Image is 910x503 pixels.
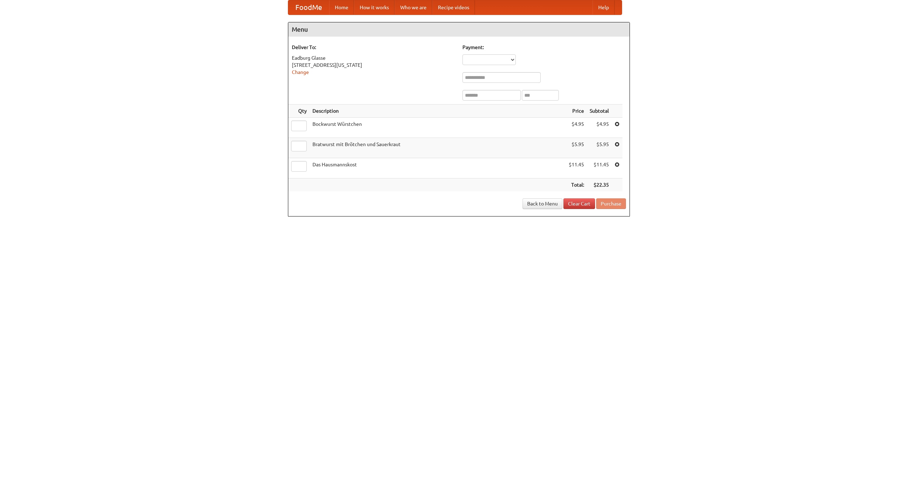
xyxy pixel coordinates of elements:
[587,178,612,192] th: $22.35
[587,158,612,178] td: $11.45
[596,198,626,209] button: Purchase
[310,105,566,118] th: Description
[329,0,354,15] a: Home
[310,118,566,138] td: Bockwurst Würstchen
[462,44,626,51] h5: Payment:
[566,138,587,158] td: $5.95
[566,158,587,178] td: $11.45
[310,158,566,178] td: Das Hausmannskost
[593,0,615,15] a: Help
[310,138,566,158] td: Bratwurst mit Brötchen und Sauerkraut
[288,0,329,15] a: FoodMe
[587,118,612,138] td: $4.95
[563,198,595,209] a: Clear Cart
[288,105,310,118] th: Qty
[566,118,587,138] td: $4.95
[292,44,455,51] h5: Deliver To:
[292,69,309,75] a: Change
[292,61,455,69] div: [STREET_ADDRESS][US_STATE]
[432,0,475,15] a: Recipe videos
[587,138,612,158] td: $5.95
[523,198,562,209] a: Back to Menu
[354,0,395,15] a: How it works
[288,22,630,37] h4: Menu
[395,0,432,15] a: Who we are
[292,54,455,61] div: Eadburg Glasse
[587,105,612,118] th: Subtotal
[566,178,587,192] th: Total:
[566,105,587,118] th: Price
